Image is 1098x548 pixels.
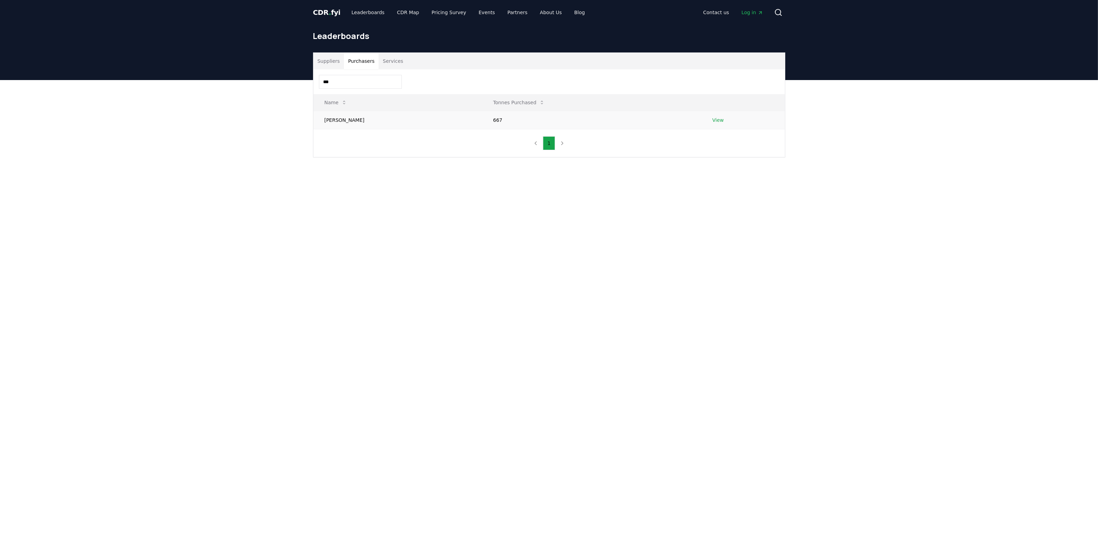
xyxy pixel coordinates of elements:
[313,30,785,41] h1: Leaderboards
[698,6,768,19] nav: Main
[473,6,501,19] a: Events
[736,6,768,19] a: Log in
[426,6,472,19] a: Pricing Survey
[712,117,724,124] a: View
[543,136,555,150] button: 1
[313,8,341,17] a: CDR.fyi
[313,111,482,129] td: [PERSON_NAME]
[502,6,533,19] a: Partners
[534,6,567,19] a: About Us
[488,96,550,109] button: Tonnes Purchased
[482,111,701,129] td: 667
[569,6,591,19] a: Blog
[319,96,352,109] button: Name
[346,6,590,19] nav: Main
[379,53,407,69] button: Services
[344,53,379,69] button: Purchasers
[391,6,425,19] a: CDR Map
[698,6,735,19] a: Contact us
[313,8,341,17] span: CDR fyi
[346,6,390,19] a: Leaderboards
[313,53,344,69] button: Suppliers
[329,8,331,17] span: .
[741,9,763,16] span: Log in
